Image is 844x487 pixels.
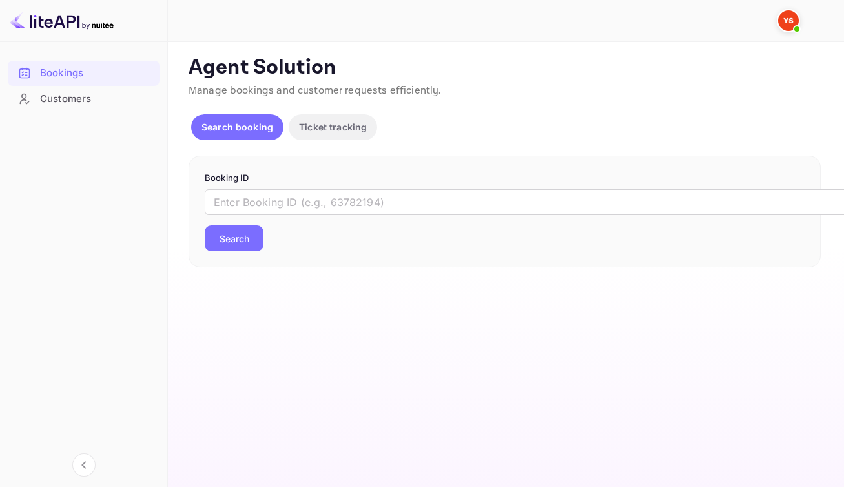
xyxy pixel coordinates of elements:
[205,172,805,185] p: Booking ID
[299,120,367,134] p: Ticket tracking
[201,120,273,134] p: Search booking
[189,55,821,81] p: Agent Solution
[40,92,153,107] div: Customers
[10,10,114,31] img: LiteAPI logo
[8,61,160,86] div: Bookings
[72,453,96,477] button: Collapse navigation
[8,61,160,85] a: Bookings
[40,66,153,81] div: Bookings
[8,87,160,112] div: Customers
[205,225,263,251] button: Search
[778,10,799,31] img: Yandex Support
[8,87,160,110] a: Customers
[189,84,442,98] span: Manage bookings and customer requests efficiently.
